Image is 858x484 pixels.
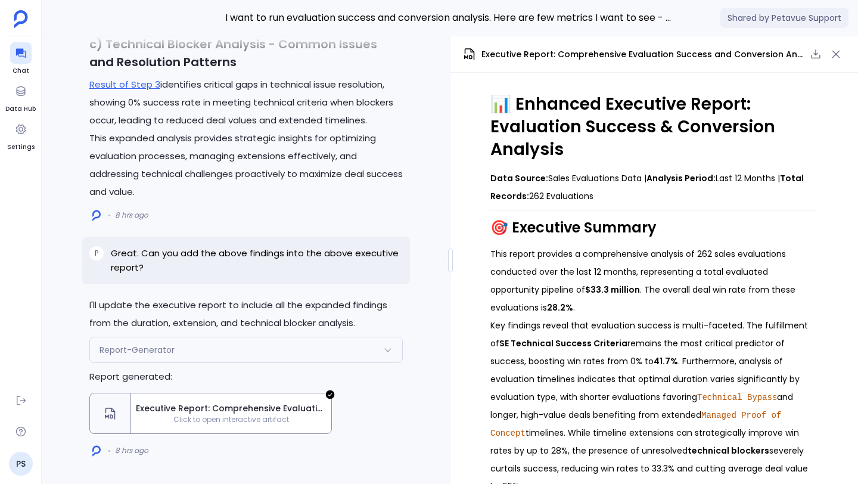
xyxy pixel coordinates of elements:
span: Settings [7,142,35,152]
span: 8 hrs ago [115,446,148,455]
p: I'll update the executive report to include all the expanded findings from the duration, extensio... [89,296,403,332]
img: logo [92,445,101,457]
a: Result of Step 3 [89,78,160,91]
span: P [95,249,98,258]
a: Data Hub [5,80,36,114]
strong: Analysis Period: [646,172,716,184]
a: Chat [10,42,32,76]
img: petavue logo [14,10,28,28]
code: Technical Bypass [697,393,777,402]
a: PS [9,452,33,476]
p: Sales Evaluations Data | Last 12 Months | 262 Evaluations [490,169,818,205]
p: This expanded analysis provides strategic insights for optimizing evaluation processes, managing ... [89,129,403,201]
p: Report generated: [89,368,403,386]
button: Executive Report: Comprehensive Evaluation Success and Conversion AnalysisClick to open interacti... [89,393,332,434]
span: Data Hub [5,104,36,114]
img: logo [92,210,101,221]
strong: SE Technical Success Criteria [499,337,627,349]
p: identifies critical gaps in technical issue resolution, showing 0% success rate in meeting techni... [89,76,403,129]
strong: $33.3 million [585,284,640,296]
p: Great. Can you add the above findings into the above executive report? [111,246,403,275]
span: Executive Report: Comprehensive Evaluation Success and Conversion Analysis [481,48,806,61]
span: Executive Report: Comprehensive Evaluation Success and Conversion Analysis [136,402,327,415]
h2: 🎯 Executive Summary [490,218,818,238]
strong: 41.7% [654,355,678,367]
p: This report provides a comprehensive analysis of 262 sales evaluations conducted over the last 12... [490,245,818,317]
span: Report-Generator [100,344,175,356]
strong: 28.2% [547,302,573,314]
h1: 📊 Enhanced Executive Report: Evaluation Success & Conversion Analysis [490,93,818,161]
span: 8 hrs ago [115,210,148,220]
span: Shared by Petavue Support [720,8,848,28]
span: Click to open interactive artifact [131,415,331,424]
span: I want to run evaluation success and conversion analysis. Here are few metrics I want to see - a)... [225,10,674,26]
span: Chat [10,66,32,76]
strong: technical blockers [688,445,769,457]
strong: Data Source: [490,172,548,184]
a: Settings [7,119,35,152]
